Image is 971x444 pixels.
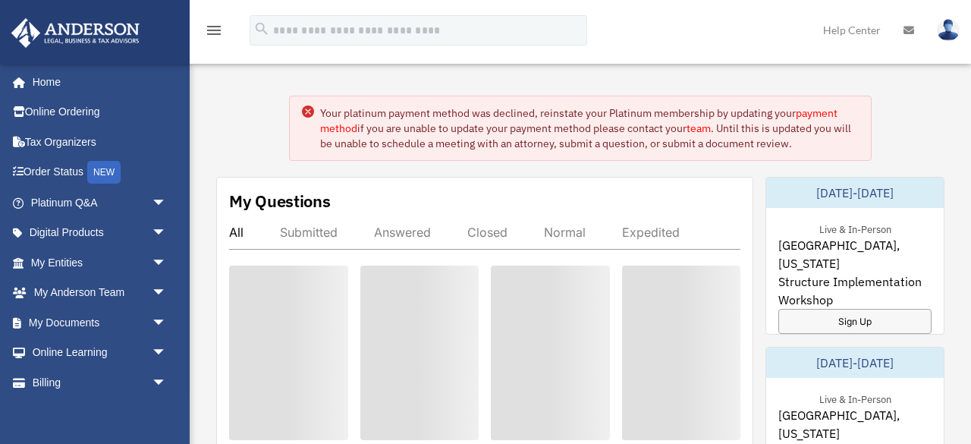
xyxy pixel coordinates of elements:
[778,406,932,442] span: [GEOGRAPHIC_DATA], [US_STATE]
[253,20,270,37] i: search
[152,307,182,339] span: arrow_drop_down
[205,21,223,39] i: menu
[766,178,944,208] div: [DATE]-[DATE]
[11,187,190,218] a: Platinum Q&Aarrow_drop_down
[807,220,903,236] div: Live & In-Person
[778,272,932,309] span: Structure Implementation Workshop
[11,127,190,157] a: Tax Organizers
[152,278,182,309] span: arrow_drop_down
[320,106,837,135] a: payment method
[766,348,944,378] div: [DATE]-[DATE]
[87,161,121,184] div: NEW
[778,309,932,334] a: Sign Up
[11,247,190,278] a: My Entitiesarrow_drop_down
[11,218,190,248] a: Digital Productsarrow_drop_down
[11,367,190,398] a: Billingarrow_drop_down
[544,225,586,240] div: Normal
[11,307,190,338] a: My Documentsarrow_drop_down
[937,19,960,41] img: User Pic
[229,225,244,240] div: All
[320,105,859,151] div: Your platinum payment method was declined, reinstate your Platinum membership by updating your if...
[778,236,932,272] span: [GEOGRAPHIC_DATA], [US_STATE]
[152,338,182,369] span: arrow_drop_down
[7,18,144,48] img: Anderson Advisors Platinum Portal
[152,367,182,398] span: arrow_drop_down
[229,190,331,213] div: My Questions
[467,225,507,240] div: Closed
[11,67,182,97] a: Home
[152,247,182,279] span: arrow_drop_down
[205,27,223,39] a: menu
[622,225,680,240] div: Expedited
[807,390,903,406] div: Live & In-Person
[152,187,182,219] span: arrow_drop_down
[11,157,190,188] a: Order StatusNEW
[374,225,431,240] div: Answered
[11,97,190,128] a: Online Ordering
[687,121,711,135] a: team
[11,278,190,308] a: My Anderson Teamarrow_drop_down
[152,218,182,249] span: arrow_drop_down
[11,338,190,368] a: Online Learningarrow_drop_down
[280,225,338,240] div: Submitted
